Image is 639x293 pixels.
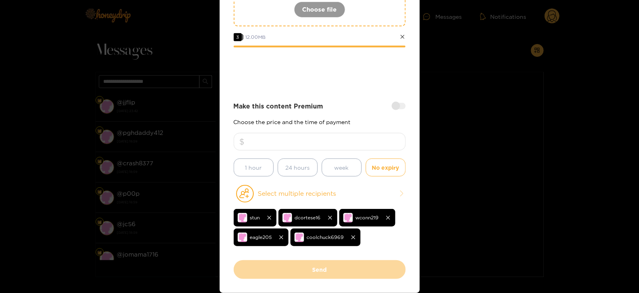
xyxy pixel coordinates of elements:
p: Choose the price and the time of payment [234,119,406,125]
button: No expiry [366,159,406,177]
span: dcortese16 [295,213,321,222]
img: no-avatar.png [294,233,304,242]
img: no-avatar.png [343,213,353,223]
span: 1 hour [245,163,262,172]
button: week [322,159,362,177]
span: coolchuck6969 [307,233,344,242]
span: No expiry [372,163,399,172]
span: 24 hours [285,163,310,172]
button: 1 hour [234,159,274,177]
span: stun [250,213,260,222]
button: Select multiple recipients [234,185,406,203]
span: 3 [234,33,242,41]
img: no-avatar.png [238,213,247,223]
button: Choose file [294,2,345,18]
span: eagle205 [250,233,272,242]
button: Send [234,260,406,279]
span: wconn219 [356,213,379,222]
span: week [335,163,349,172]
img: no-avatar.png [282,213,292,223]
button: 24 hours [278,159,318,177]
strong: Make this content Premium [234,102,323,111]
img: no-avatar.png [238,233,247,242]
span: 12.00 MB [246,34,266,40]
